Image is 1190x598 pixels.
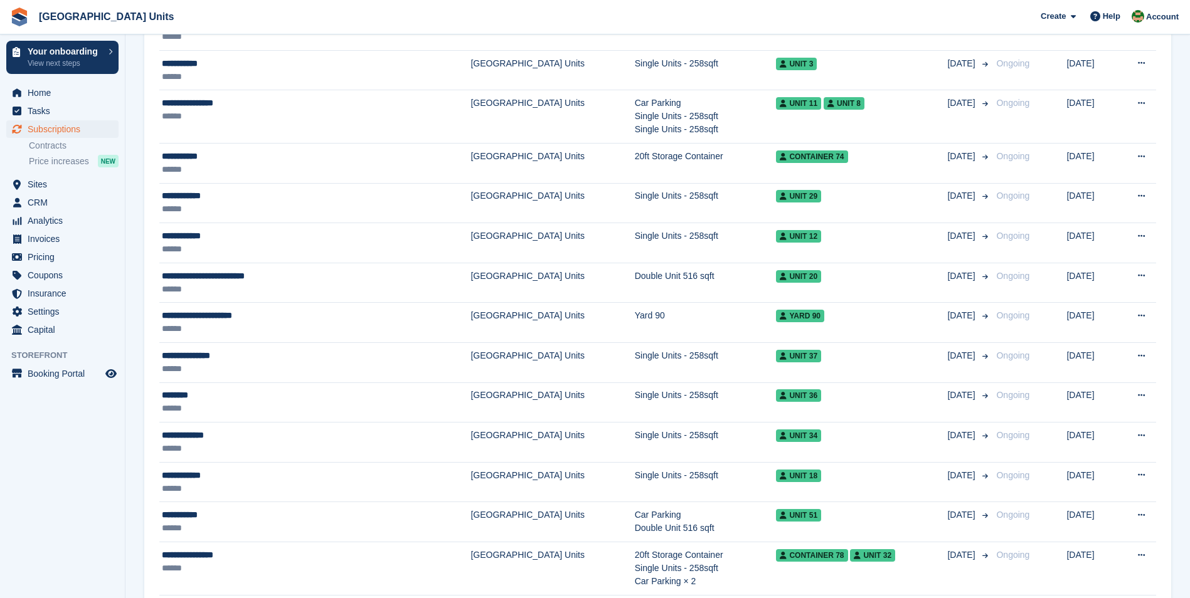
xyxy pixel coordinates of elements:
[947,309,977,322] span: [DATE]
[776,549,847,562] span: Container 78
[29,154,119,168] a: Price increases NEW
[6,41,119,74] a: Your onboarding View next steps
[470,462,634,502] td: [GEOGRAPHIC_DATA] Units
[28,120,103,138] span: Subscriptions
[635,223,777,263] td: Single Units - 258sqft
[635,502,777,542] td: Car Parking Double Unit 516 sqft
[6,285,119,302] a: menu
[776,389,821,402] span: Unit 36
[104,366,119,381] a: Preview store
[635,303,777,343] td: Yard 90
[6,303,119,320] a: menu
[1041,10,1066,23] span: Create
[947,469,977,482] span: [DATE]
[34,6,179,27] a: [GEOGRAPHIC_DATA] Units
[6,266,119,284] a: menu
[635,50,777,90] td: Single Units - 258sqft
[635,542,777,595] td: 20ft Storage Container Single Units - 258sqft Car Parking × 2
[996,98,1029,108] span: Ongoing
[470,303,634,343] td: [GEOGRAPHIC_DATA] Units
[635,263,777,303] td: Double Unit 516 sqft
[947,57,977,70] span: [DATE]
[635,343,777,383] td: Single Units - 258sqft
[29,155,89,167] span: Price increases
[28,230,103,248] span: Invoices
[470,382,634,422] td: [GEOGRAPHIC_DATA] Units
[776,58,817,70] span: Unit 3
[996,350,1029,360] span: Ongoing
[470,263,634,303] td: [GEOGRAPHIC_DATA] Units
[28,321,103,338] span: Capital
[28,266,103,284] span: Coupons
[29,140,119,152] a: Contracts
[996,510,1029,520] span: Ongoing
[776,429,821,442] span: Unit 34
[776,469,821,482] span: Unit 18
[1132,10,1144,23] img: Ursula Johns
[470,542,634,595] td: [GEOGRAPHIC_DATA] Units
[776,230,821,243] span: Unit 12
[28,84,103,102] span: Home
[28,303,103,320] span: Settings
[776,310,824,322] span: Yard 90
[1066,382,1118,422] td: [DATE]
[10,8,29,26] img: stora-icon-8386f47178a22dfd0bd8f6a31ec36ba5ce8667c1dd55bd0f319d3a0aa187defe.svg
[635,382,777,422] td: Single Units - 258sqft
[776,97,821,110] span: Unit 11
[947,349,977,362] span: [DATE]
[6,321,119,338] a: menu
[98,155,119,167] div: NEW
[11,349,125,362] span: Storefront
[470,144,634,184] td: [GEOGRAPHIC_DATA] Units
[1066,343,1118,383] td: [DATE]
[850,549,895,562] span: Unit 32
[470,183,634,223] td: [GEOGRAPHIC_DATA] Units
[996,550,1029,560] span: Ongoing
[635,422,777,463] td: Single Units - 258sqft
[996,231,1029,241] span: Ongoing
[1103,10,1120,23] span: Help
[6,194,119,211] a: menu
[470,50,634,90] td: [GEOGRAPHIC_DATA] Units
[28,212,103,229] span: Analytics
[6,230,119,248] a: menu
[947,270,977,283] span: [DATE]
[28,194,103,211] span: CRM
[996,151,1029,161] span: Ongoing
[776,190,821,202] span: Unit 29
[6,176,119,193] a: menu
[28,285,103,302] span: Insurance
[28,248,103,266] span: Pricing
[1066,144,1118,184] td: [DATE]
[996,191,1029,201] span: Ongoing
[996,390,1029,400] span: Ongoing
[6,84,119,102] a: menu
[947,389,977,402] span: [DATE]
[776,150,847,163] span: Container 74
[776,270,821,283] span: Unit 20
[947,150,977,163] span: [DATE]
[635,462,777,502] td: Single Units - 258sqft
[996,310,1029,320] span: Ongoing
[776,509,821,522] span: Unit 51
[947,429,977,442] span: [DATE]
[1066,303,1118,343] td: [DATE]
[28,58,102,69] p: View next steps
[1066,183,1118,223] td: [DATE]
[947,508,977,522] span: [DATE]
[1066,422,1118,463] td: [DATE]
[1066,502,1118,542] td: [DATE]
[1146,11,1179,23] span: Account
[635,183,777,223] td: Single Units - 258sqft
[28,47,102,56] p: Your onboarding
[947,548,977,562] span: [DATE]
[1066,90,1118,144] td: [DATE]
[996,58,1029,68] span: Ongoing
[1066,263,1118,303] td: [DATE]
[28,365,103,382] span: Booking Portal
[635,144,777,184] td: 20ft Storage Container
[6,120,119,138] a: menu
[470,502,634,542] td: [GEOGRAPHIC_DATA] Units
[1066,462,1118,502] td: [DATE]
[1066,50,1118,90] td: [DATE]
